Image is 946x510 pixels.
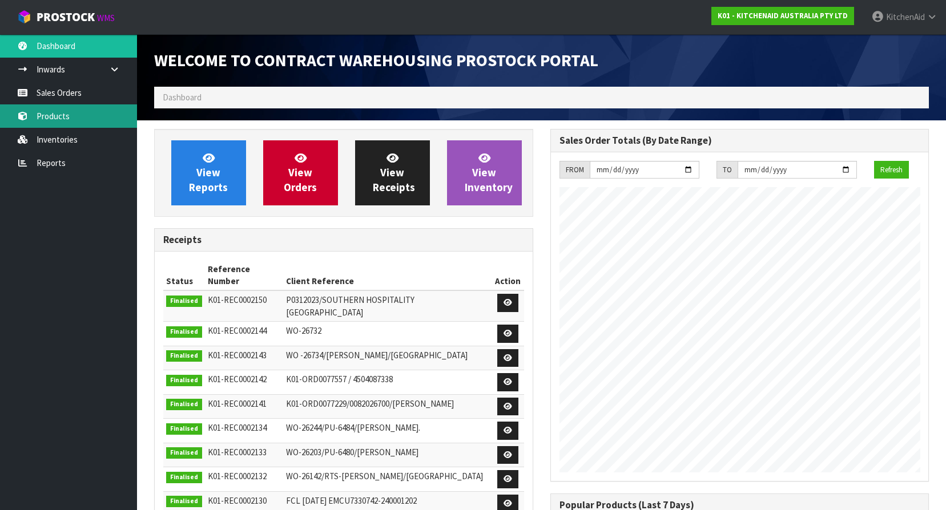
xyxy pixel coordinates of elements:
[286,398,454,409] span: K01-ORD0077229/0082026700/[PERSON_NAME]
[97,13,115,23] small: WMS
[283,260,493,291] th: Client Reference
[716,161,738,179] div: TO
[166,496,202,507] span: Finalised
[492,260,524,291] th: Action
[37,10,95,25] span: ProStock
[154,50,598,71] span: Welcome to Contract Warehousing ProStock Portal
[284,151,317,194] span: View Orders
[286,374,393,384] span: K01-ORD0077557 / 4504087338
[163,234,524,245] h3: Receipts
[286,294,414,317] span: P0312023/SOUTHERN HOSPITALITY [GEOGRAPHIC_DATA]
[166,447,202,459] span: Finalised
[465,151,513,194] span: View Inventory
[286,325,321,336] span: WO-26732
[263,140,338,205] a: ViewOrders
[718,11,848,21] strong: K01 - KITCHENAID AUSTRALIA PTY LTD
[163,92,202,103] span: Dashboard
[208,294,267,305] span: K01-REC0002150
[208,422,267,433] span: K01-REC0002134
[17,10,31,24] img: cube-alt.png
[447,140,522,205] a: ViewInventory
[886,11,925,22] span: KitchenAid
[373,151,415,194] span: View Receipts
[166,350,202,362] span: Finalised
[166,472,202,483] span: Finalised
[166,375,202,386] span: Finalised
[208,325,267,336] span: K01-REC0002144
[163,260,205,291] th: Status
[171,140,246,205] a: ViewReports
[208,398,267,409] span: K01-REC0002141
[286,350,468,361] span: WO -26734/[PERSON_NAME]/[GEOGRAPHIC_DATA]
[874,161,909,179] button: Refresh
[189,151,228,194] span: View Reports
[208,350,267,361] span: K01-REC0002143
[286,447,418,458] span: WO-26203/PU-6480/[PERSON_NAME]
[559,161,590,179] div: FROM
[208,495,267,506] span: K01-REC0002130
[355,140,430,205] a: ViewReceipts
[166,296,202,307] span: Finalised
[166,399,202,410] span: Finalised
[208,374,267,384] span: K01-REC0002142
[208,447,267,458] span: K01-REC0002133
[286,495,417,506] span: FCL [DATE] EMCU7330742-240001202
[205,260,283,291] th: Reference Number
[166,326,202,338] span: Finalised
[208,471,267,481] span: K01-REC0002132
[166,423,202,435] span: Finalised
[286,422,420,433] span: WO-26244/PU-6484/[PERSON_NAME].
[286,471,483,481] span: WO-26142/RTS-[PERSON_NAME]/[GEOGRAPHIC_DATA]
[559,135,920,146] h3: Sales Order Totals (By Date Range)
